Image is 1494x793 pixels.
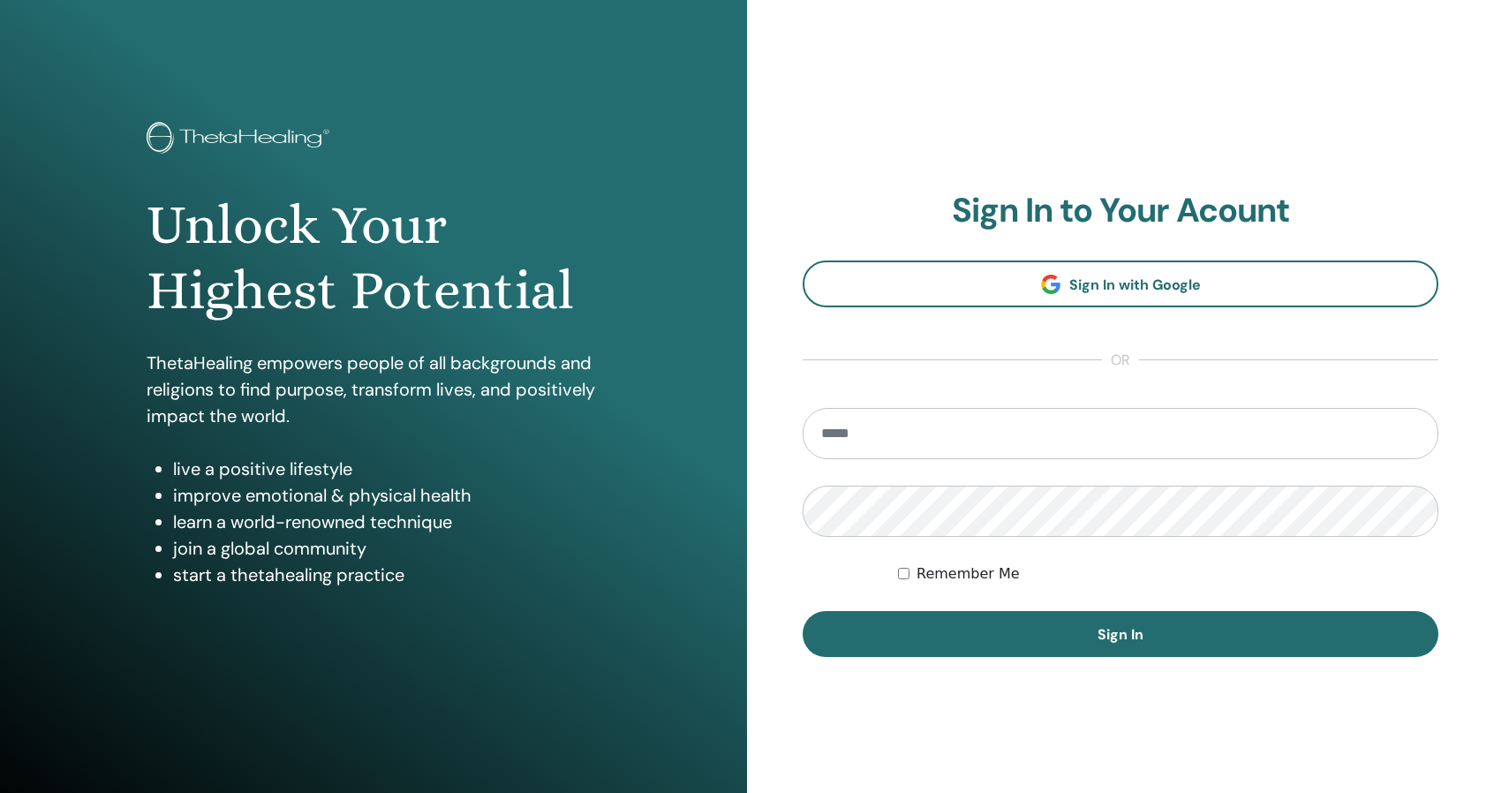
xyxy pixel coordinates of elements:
h1: Unlock Your Highest Potential [147,193,600,324]
span: or [1102,350,1139,371]
span: Sign In [1098,625,1143,644]
a: Sign In with Google [803,261,1438,307]
li: start a thetahealing practice [173,562,600,588]
li: live a positive lifestyle [173,456,600,482]
button: Sign In [803,611,1438,657]
p: ThetaHealing empowers people of all backgrounds and religions to find purpose, transform lives, a... [147,350,600,429]
li: join a global community [173,535,600,562]
h2: Sign In to Your Acount [803,191,1438,231]
div: Keep me authenticated indefinitely or until I manually logout [898,563,1438,585]
li: improve emotional & physical health [173,482,600,509]
li: learn a world-renowned technique [173,509,600,535]
label: Remember Me [917,563,1020,585]
span: Sign In with Google [1069,276,1201,294]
